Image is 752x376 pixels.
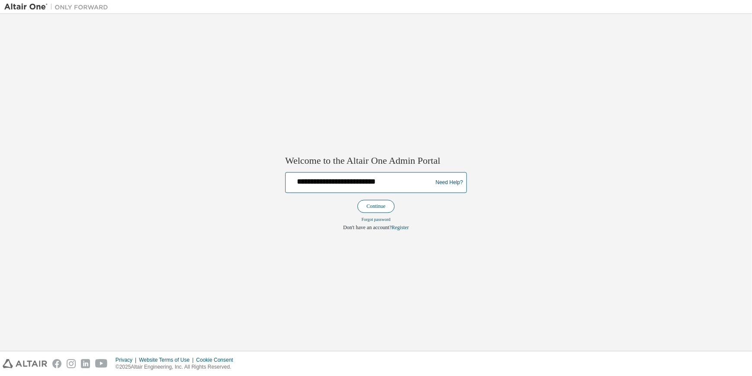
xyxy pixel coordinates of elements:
span: Don't have an account? [343,225,392,231]
img: instagram.svg [67,359,76,368]
a: Register [392,225,409,231]
a: Need Help? [436,182,463,183]
p: © 2025 Altair Engineering, Inc. All Rights Reserved. [116,363,238,371]
a: Forgot password [362,217,391,222]
img: youtube.svg [95,359,108,368]
img: linkedin.svg [81,359,90,368]
div: Cookie Consent [196,357,238,363]
img: Altair One [4,3,112,11]
h2: Welcome to the Altair One Admin Portal [285,155,467,167]
img: altair_logo.svg [3,359,47,368]
div: Website Terms of Use [139,357,196,363]
div: Privacy [116,357,139,363]
button: Continue [357,200,395,213]
img: facebook.svg [52,359,61,368]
